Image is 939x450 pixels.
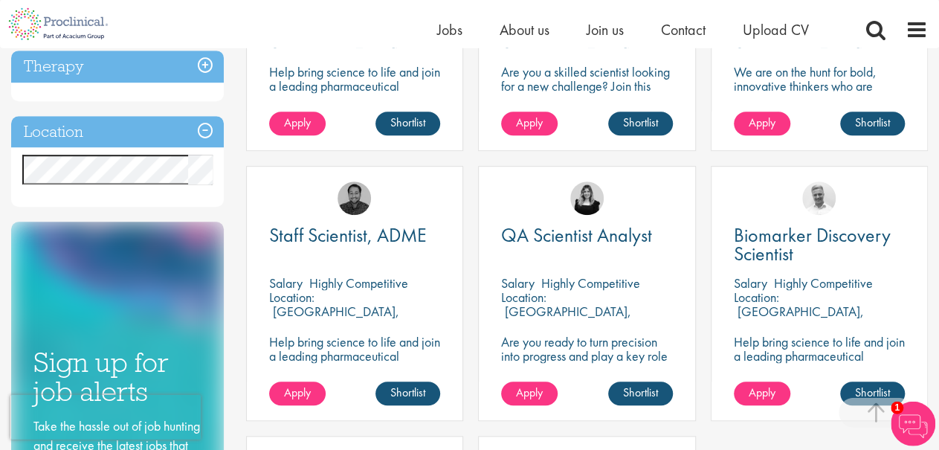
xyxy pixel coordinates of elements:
a: Shortlist [375,112,440,135]
span: Location: [734,289,779,306]
a: Shortlist [840,382,905,405]
a: Join us [587,20,624,39]
span: Salary [269,274,303,292]
iframe: reCAPTCHA [10,395,201,440]
span: Apply [749,385,775,400]
img: Chatbot [891,402,935,446]
span: Apply [749,115,775,130]
a: Apply [501,112,558,135]
a: Shortlist [840,112,905,135]
span: Apply [516,385,543,400]
img: Mike Raletz [338,181,371,215]
p: Highly Competitive [541,274,640,292]
a: Apply [734,382,790,405]
a: About us [500,20,549,39]
p: [GEOGRAPHIC_DATA], [GEOGRAPHIC_DATA] [734,303,864,334]
p: Are you ready to turn precision into progress and play a key role in shaping the future of pharma... [501,335,672,391]
h3: Location [11,116,224,148]
p: Highly Competitive [309,274,408,292]
a: Biomarker Discovery Scientist [734,226,905,263]
a: Apply [269,112,326,135]
a: Staff Scientist, ADME [269,226,440,245]
a: QA Scientist Analyst [501,226,672,245]
img: Joshua Bye [802,181,836,215]
a: Apply [269,382,326,405]
span: Staff Scientist, ADME [269,222,427,248]
span: Apply [516,115,543,130]
h3: Sign up for job alerts [33,348,201,405]
span: Salary [734,274,767,292]
h3: Therapy [11,51,224,83]
span: Apply [284,385,311,400]
span: Location: [269,289,314,306]
span: Apply [284,115,311,130]
a: Jobs [437,20,462,39]
p: We are on the hunt for bold, innovative thinkers who are ready to help push the boundaries of sci... [734,65,905,135]
a: Shortlist [608,382,673,405]
span: 1 [891,402,903,414]
p: Highly Competitive [774,274,873,292]
span: Location: [501,289,546,306]
span: Biomarker Discovery Scientist [734,222,891,266]
p: Help bring science to life and join a leading pharmaceutical company to play a key role in delive... [269,335,440,405]
a: Contact [661,20,706,39]
a: Apply [734,112,790,135]
p: Help bring science to life and join a leading pharmaceutical company to play a key role in delive... [734,335,905,405]
p: Help bring science to life and join a leading pharmaceutical company to play a key role in delive... [269,65,440,135]
img: Molly Colclough [570,181,604,215]
p: [GEOGRAPHIC_DATA], [GEOGRAPHIC_DATA] [269,33,399,64]
p: [GEOGRAPHIC_DATA], [GEOGRAPHIC_DATA] [501,303,631,334]
span: Salary [501,274,535,292]
span: QA Scientist Analyst [501,222,652,248]
p: Are you a skilled scientist looking for a new challenge? Join this trailblazing biotech on the cu... [501,65,672,150]
a: Shortlist [375,382,440,405]
p: [GEOGRAPHIC_DATA], [GEOGRAPHIC_DATA] [501,33,631,64]
p: [GEOGRAPHIC_DATA], [GEOGRAPHIC_DATA] [734,33,864,64]
p: [GEOGRAPHIC_DATA], [GEOGRAPHIC_DATA] [269,303,399,334]
a: Apply [501,382,558,405]
a: Shortlist [608,112,673,135]
a: Upload CV [743,20,809,39]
